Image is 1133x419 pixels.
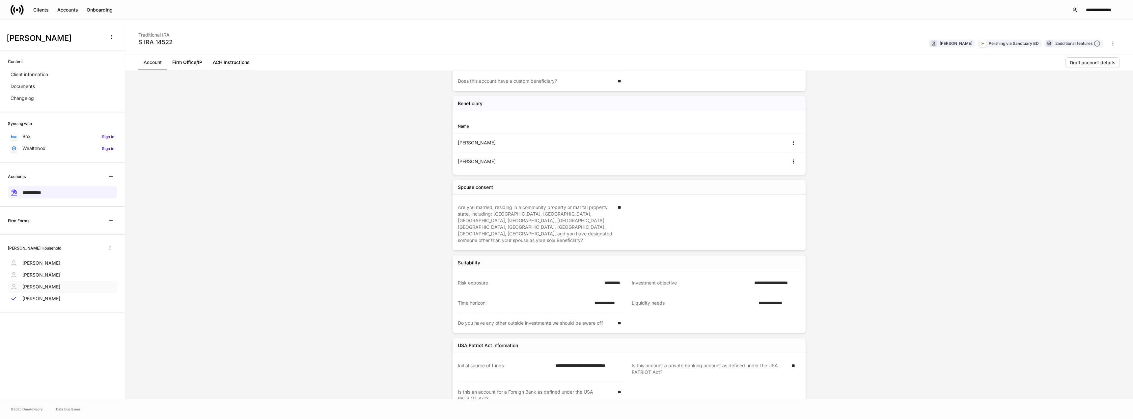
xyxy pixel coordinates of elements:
h6: Firm Forms [8,218,29,224]
div: S IRA 14522 [138,38,173,46]
div: Traditional IRA [138,28,173,38]
div: [PERSON_NAME] [458,139,629,146]
div: Is this an account for a Foreign Bank as defined under the USA PATRIOT Act? [458,389,614,402]
a: Changelog [8,92,117,104]
a: BoxSign in [8,131,117,142]
h6: Accounts [8,173,26,180]
h3: [PERSON_NAME] [7,33,102,44]
div: Name [458,123,629,129]
h6: Content [8,58,23,65]
div: Draft account details [1070,60,1116,65]
div: Clients [33,8,49,12]
div: Liquidity needs [632,300,755,307]
span: © 2025 OneAdvisory [11,406,43,412]
a: [PERSON_NAME] [8,257,117,269]
button: Draft account details [1065,57,1120,68]
h6: Syncing with [8,120,32,127]
h6: [PERSON_NAME] Household [8,245,61,251]
div: Accounts [57,8,78,12]
p: [PERSON_NAME] [22,295,60,302]
div: Onboarding [87,8,113,12]
div: 2 additional features [1055,40,1100,47]
div: Are you married, residing in a community property or marital property state, including: [GEOGRAPH... [458,204,614,244]
button: Clients [29,5,53,15]
a: [PERSON_NAME] [8,281,117,293]
a: [PERSON_NAME] [8,269,117,281]
p: Changelog [11,95,34,102]
div: USA Patriot Act information [458,342,518,349]
a: ACH Instructions [207,54,255,70]
a: Documents [8,80,117,92]
h6: Sign in [102,145,114,152]
div: Spouse consent [458,184,493,191]
img: oYqM9ojoZLfzCHUefNbBcWHcyDPbQKagtYciMC8pFl3iZXy3dU33Uwy+706y+0q2uJ1ghNQf2OIHrSh50tUd9HaB5oMc62p0G... [11,135,16,138]
div: Time horizon [458,300,591,306]
div: Pershing via Sanctuary BD [989,40,1039,46]
div: Investment objective [632,280,750,286]
div: Risk exposure [458,280,601,286]
a: Data Disclaimer [56,406,80,412]
p: Documents [11,83,35,90]
div: Suitability [458,259,480,266]
p: [PERSON_NAME] [22,260,60,266]
div: Is this account a private banking account as defined under the USA PATRIOT Act? [632,362,788,375]
p: [PERSON_NAME] [22,284,60,290]
div: Does this account have a custom beneficiary? [458,78,614,84]
p: Wealthbox [22,145,45,152]
div: Initial source of funds [458,362,551,375]
a: Client information [8,69,117,80]
div: Do you have any other outside investments we should be aware of? [458,320,614,326]
p: Box [22,133,31,140]
a: Account [138,54,167,70]
p: Client information [11,71,48,78]
p: [PERSON_NAME] [22,272,60,278]
h5: Beneficiary [458,100,483,107]
a: Firm Office/IP [167,54,207,70]
button: Onboarding [82,5,117,15]
div: [PERSON_NAME] [458,158,629,165]
div: [PERSON_NAME] [940,40,972,46]
a: [PERSON_NAME] [8,293,117,305]
h6: Sign in [102,134,114,140]
button: Accounts [53,5,82,15]
a: WealthboxSign in [8,142,117,154]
